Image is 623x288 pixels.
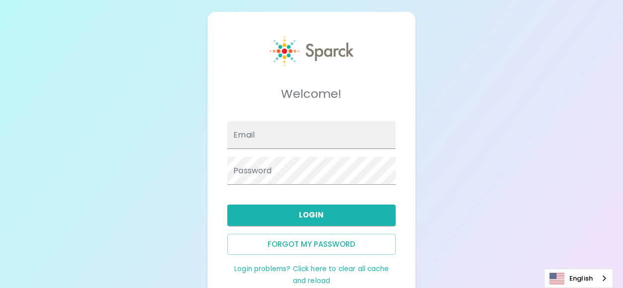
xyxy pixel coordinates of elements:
h5: Welcome! [227,86,395,102]
div: Language [544,269,613,288]
a: Login problems? Click here to clear all cache and reload [234,264,389,286]
button: Forgot my password [227,234,395,255]
aside: Language selected: English [544,269,613,288]
img: Sparck logo [270,36,353,67]
a: English [545,269,613,288]
button: Login [227,205,395,225]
